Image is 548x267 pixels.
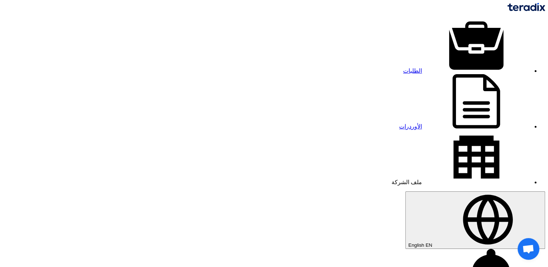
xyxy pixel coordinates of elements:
[507,3,545,11] img: Teradix logo
[403,68,531,74] a: الطلبات
[399,123,531,130] a: الأوردرات
[426,242,432,248] span: EN
[405,191,545,249] button: English EN
[518,238,539,260] div: Open chat
[408,242,424,248] span: English
[392,179,531,185] a: ملف الشركة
